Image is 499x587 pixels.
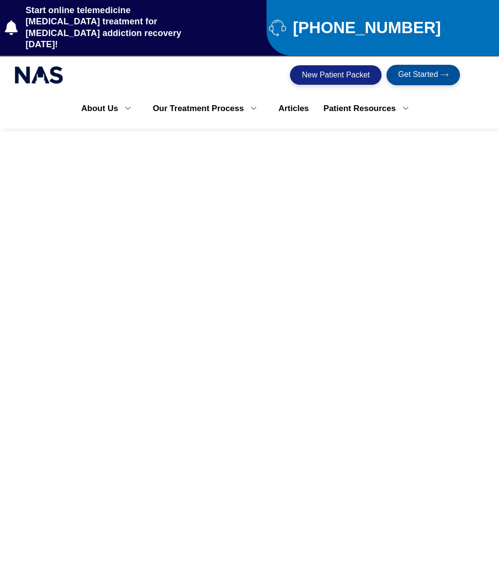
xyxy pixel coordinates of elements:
[290,65,382,85] a: New Patient Packet
[74,98,146,119] a: About Us
[23,5,205,51] span: Start online telemedicine [MEDICAL_DATA] treatment for [MEDICAL_DATA] addiction recovery [DATE]!
[386,65,460,85] a: Get Started
[290,22,441,33] span: [PHONE_NUMBER]
[271,98,316,119] a: Articles
[316,98,423,119] a: Patient Resources
[5,5,205,51] a: Start online telemedicine [MEDICAL_DATA] treatment for [MEDICAL_DATA] addiction recovery [DATE]!
[145,98,271,119] a: Our Treatment Process
[398,71,438,79] span: Get Started
[302,71,370,79] span: New Patient Packet
[15,64,63,86] img: national addiction specialists online suboxone clinic - logo
[269,19,494,36] a: [PHONE_NUMBER]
